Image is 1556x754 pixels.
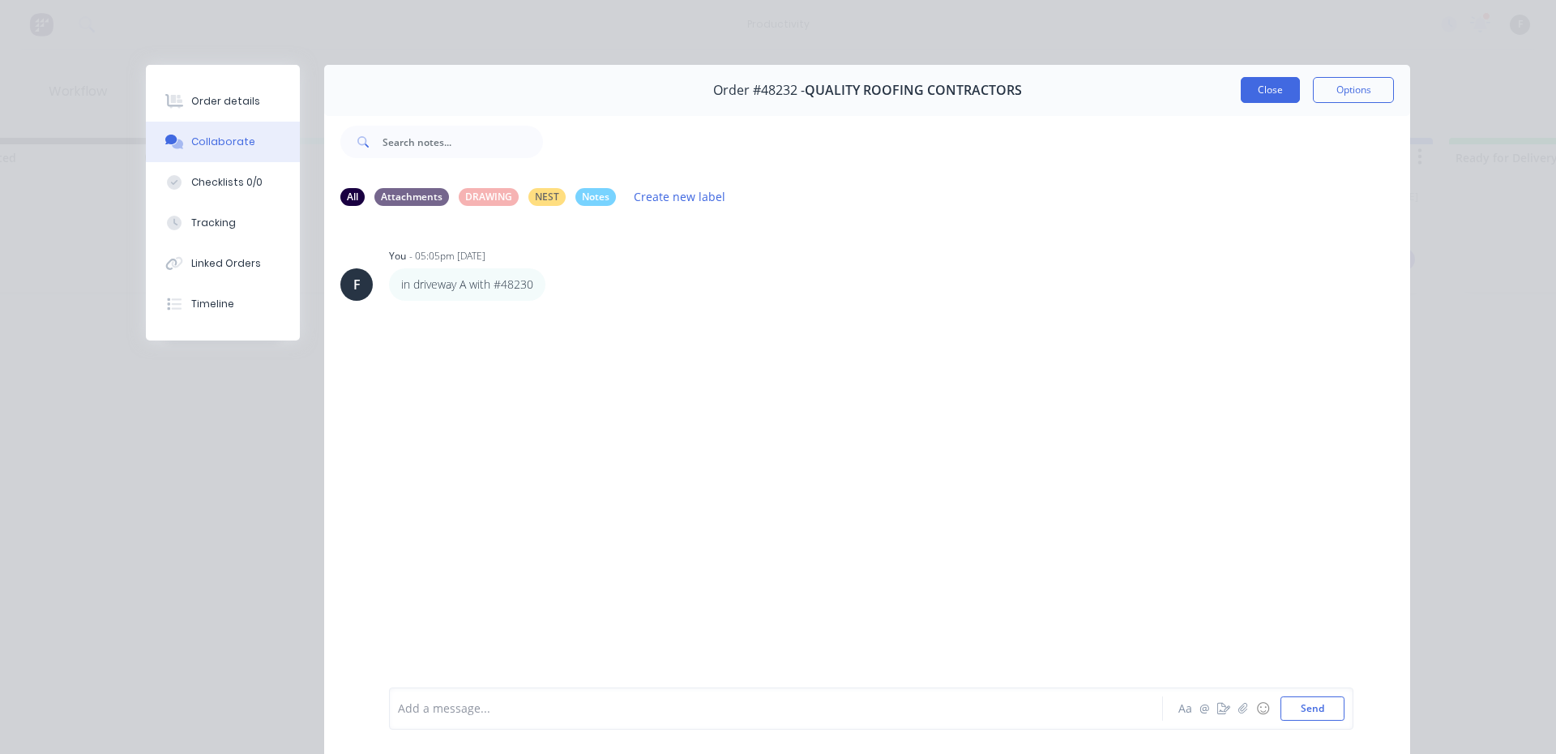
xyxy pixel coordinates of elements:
[626,186,734,208] button: Create new label
[1280,696,1344,721] button: Send
[191,135,255,149] div: Collaborate
[146,81,300,122] button: Order details
[353,275,361,294] div: F
[389,249,406,263] div: You
[191,94,260,109] div: Order details
[409,249,485,263] div: - 05:05pm [DATE]
[1241,77,1300,103] button: Close
[191,175,263,190] div: Checklists 0/0
[1253,699,1272,718] button: ☺
[146,203,300,243] button: Tracking
[340,188,365,206] div: All
[191,256,261,271] div: Linked Orders
[146,162,300,203] button: Checklists 0/0
[528,188,566,206] div: NEST
[713,83,805,98] span: Order #48232 -
[1313,77,1394,103] button: Options
[1175,699,1195,718] button: Aa
[146,243,300,284] button: Linked Orders
[383,126,543,158] input: Search notes...
[575,188,616,206] div: Notes
[146,284,300,324] button: Timeline
[401,276,533,293] p: in driveway A with #48230
[459,188,519,206] div: DRAWING
[1195,699,1214,718] button: @
[191,216,236,230] div: Tracking
[191,297,234,311] div: Timeline
[805,83,1022,98] span: QUALITY ROOFING CONTRACTORS
[146,122,300,162] button: Collaborate
[374,188,449,206] div: Attachments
